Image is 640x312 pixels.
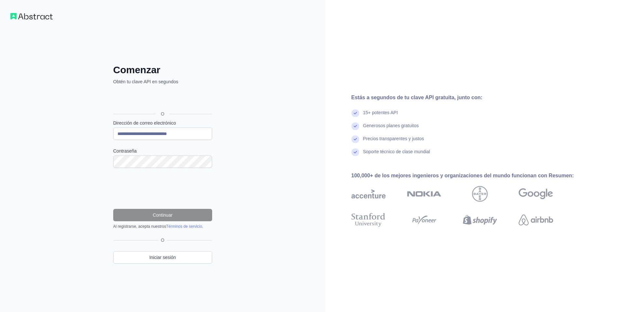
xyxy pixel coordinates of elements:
[363,109,398,122] div: 15+ potentes API
[519,213,553,227] img: Airbnb
[158,237,167,243] span: O
[113,148,212,154] label: Contraseña
[351,109,359,117] img: marca de verificación
[10,13,53,20] img: Flujo de trabajo
[156,111,170,117] span: O
[110,92,214,106] iframe: Botón Iniciar sesión con Google
[351,172,574,180] div: 100,000+ de los mejores ingenieros y organizaciones del mundo funcionan con Resumen:
[363,135,424,148] div: Precios transparentes y justos
[113,120,212,126] label: Dirección de correo electrónico
[407,186,442,202] img: Nokia
[351,122,359,130] img: marca de verificación
[113,209,212,221] button: Continuar
[363,122,419,135] div: Generosos planes gratuitos
[351,213,386,227] img: Universidad de Stanford
[351,186,386,202] img: Accenture
[351,148,359,156] img: marca de verificación
[519,186,553,202] img: Google
[351,135,359,143] img: marca de verificación
[113,64,212,76] h2: Comenzar
[463,213,497,227] img: Shopify
[472,186,488,202] img: Bayer
[113,176,212,201] iframe: reCAPTCHA
[113,78,212,85] p: Obtén tu clave API en segundos
[410,213,439,227] img: Payoneer
[113,251,212,264] a: Iniciar sesión
[166,224,202,229] a: Términos de servicio
[351,94,574,102] div: Estás a segundos de tu clave API gratuita, junto con:
[363,148,430,161] div: Soporte técnico de clase mundial
[113,224,212,229] div: Al registrarse, acepta nuestros .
